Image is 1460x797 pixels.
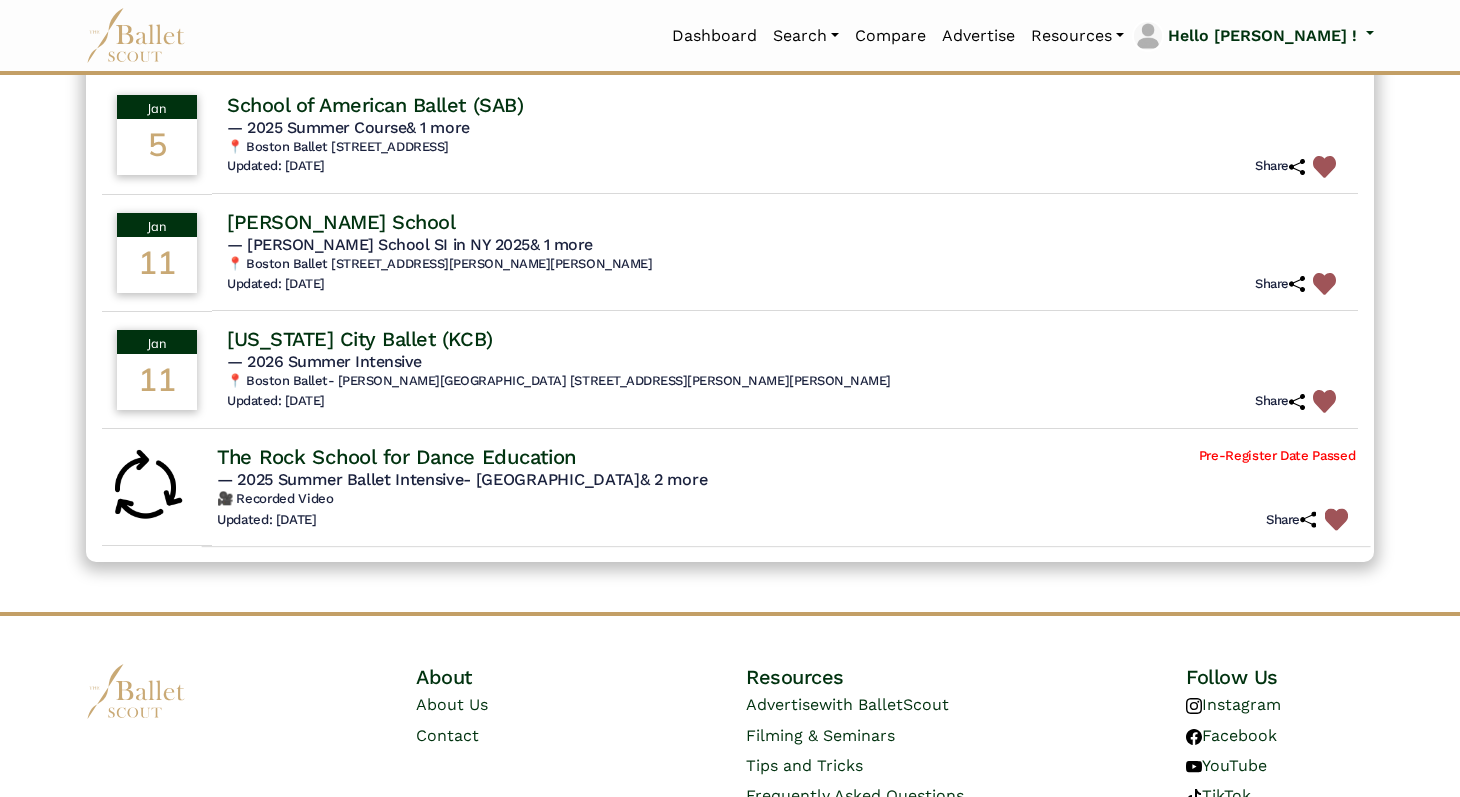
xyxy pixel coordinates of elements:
[227,92,523,118] h4: School of American Ballet (SAB)
[105,446,187,528] img: Rolling Audition
[1186,698,1202,714] img: instagram logo
[1255,276,1305,293] h6: Share
[227,256,1343,273] h6: 📍 Boston Ballet [STREET_ADDRESS][PERSON_NAME][PERSON_NAME]
[1168,23,1357,49] p: Hello [PERSON_NAME] !
[1186,756,1267,775] a: YouTube
[227,209,455,235] h4: [PERSON_NAME] School
[1132,20,1374,52] a: profile picture Hello [PERSON_NAME] !
[746,664,1044,690] h4: Resources
[934,15,1023,57] a: Advertise
[1186,664,1374,690] h4: Follow Us
[819,695,949,714] span: with BalletScout
[117,95,197,119] div: Jan
[416,664,604,690] h4: About
[227,393,325,410] h6: Updated: [DATE]
[406,118,469,137] a: & 1 more
[1266,510,1317,527] h6: Share
[1186,759,1202,775] img: youtube logo
[117,119,197,175] div: 5
[1023,15,1132,57] a: Resources
[227,276,325,293] h6: Updated: [DATE]
[117,354,197,410] div: 11
[217,469,707,488] span: — 2025 Summer Ballet Intensive- [GEOGRAPHIC_DATA]
[1255,158,1305,175] h6: Share
[117,330,197,354] div: Jan
[640,469,707,488] a: & 2 more
[227,373,1343,390] h6: 📍 Boston Ballet- [PERSON_NAME][GEOGRAPHIC_DATA] [STREET_ADDRESS][PERSON_NAME][PERSON_NAME]
[847,15,934,57] a: Compare
[416,726,479,745] a: Contact
[217,490,1355,507] h6: 🎥 Recorded Video
[217,510,317,527] h6: Updated: [DATE]
[416,695,488,714] a: About Us
[227,235,593,254] span: — [PERSON_NAME] School SI in NY 2025
[117,237,197,293] div: 11
[1134,22,1162,50] img: profile picture
[746,726,895,745] a: Filming & Seminars
[746,756,863,775] a: Tips and Tricks
[117,213,197,237] div: Jan
[86,664,186,719] img: logo
[765,15,847,57] a: Search
[217,443,576,470] h4: The Rock School for Dance Education
[1186,695,1281,714] a: Instagram
[530,235,593,254] a: & 1 more
[1186,726,1277,745] a: Facebook
[1255,393,1305,410] h6: Share
[227,158,325,175] h6: Updated: [DATE]
[227,139,1343,156] h6: 📍 Boston Ballet [STREET_ADDRESS]
[227,352,422,371] span: — 2026 Summer Intensive
[227,326,493,352] h4: [US_STATE] City Ballet (KCB)
[746,695,949,714] a: Advertisewith BalletScout
[664,15,765,57] a: Dashboard
[227,118,470,137] span: — 2025 Summer Course
[1186,729,1202,745] img: facebook logo
[1199,447,1356,464] span: Pre-Register Date Passed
